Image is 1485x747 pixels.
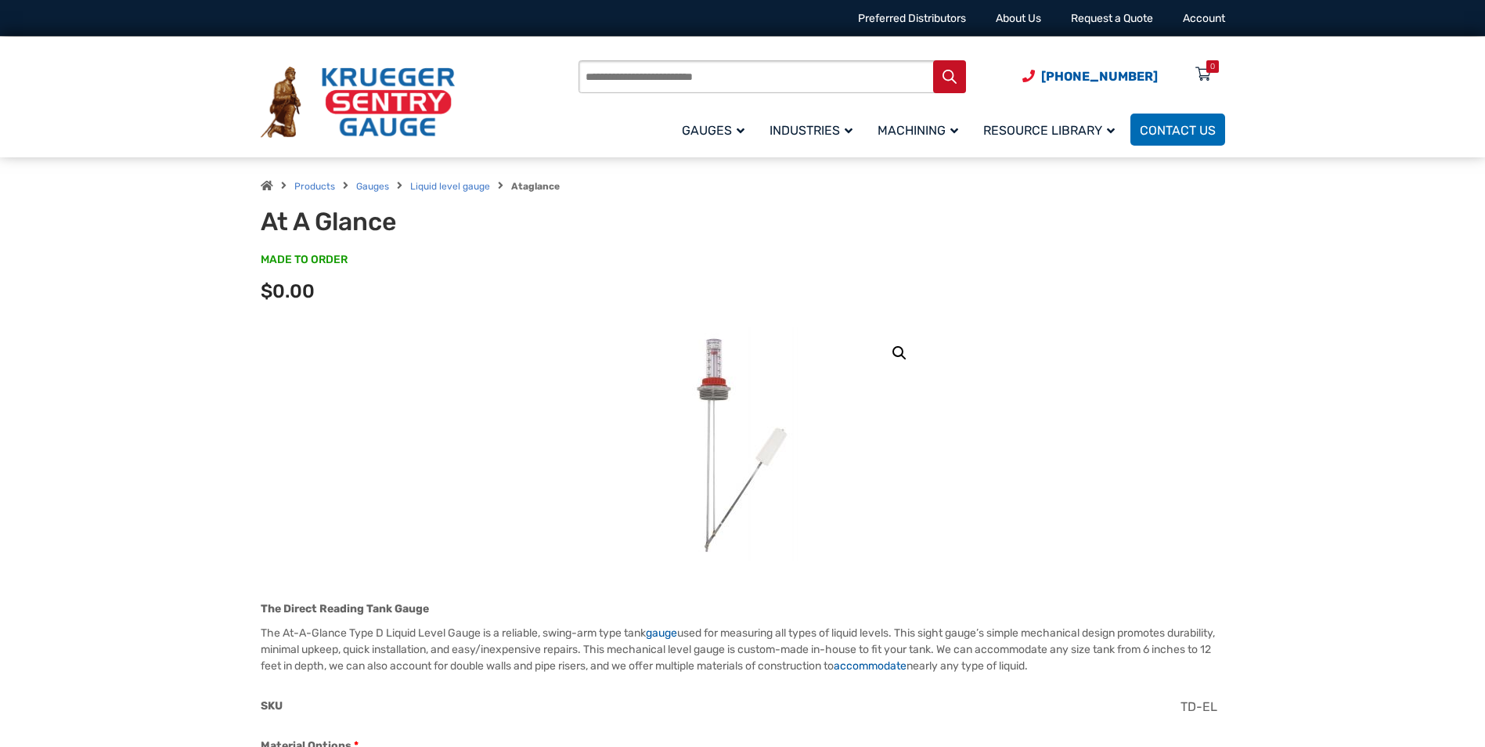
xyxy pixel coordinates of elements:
[885,339,914,367] a: View full-screen image gallery
[511,181,560,192] strong: Ataglance
[983,123,1115,138] span: Resource Library
[261,280,315,302] span: $0.00
[760,111,868,148] a: Industries
[261,252,348,268] span: MADE TO ORDER
[770,123,852,138] span: Industries
[868,111,974,148] a: Machining
[1071,12,1153,25] a: Request a Quote
[858,12,966,25] a: Preferred Distributors
[261,207,647,236] h1: At A Glance
[1180,699,1217,714] span: TD-EL
[1022,67,1158,86] a: Phone Number (920) 434-8860
[261,625,1225,674] p: The At-A-Glance Type D Liquid Level Gauge is a reliable, swing-arm type tank used for measuring a...
[261,699,283,713] span: SKU
[682,123,744,138] span: Gauges
[648,327,836,561] img: At A Glance
[1041,69,1158,84] span: [PHONE_NUMBER]
[410,181,490,192] a: Liquid level gauge
[878,123,958,138] span: Machining
[996,12,1041,25] a: About Us
[1210,60,1215,73] div: 0
[356,181,389,192] a: Gauges
[261,67,455,139] img: Krueger Sentry Gauge
[1140,123,1216,138] span: Contact Us
[672,111,760,148] a: Gauges
[294,181,335,192] a: Products
[646,626,677,640] a: gauge
[974,111,1130,148] a: Resource Library
[834,659,906,673] a: accommodate
[1130,114,1225,146] a: Contact Us
[1183,12,1225,25] a: Account
[261,602,429,615] strong: The Direct Reading Tank Gauge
